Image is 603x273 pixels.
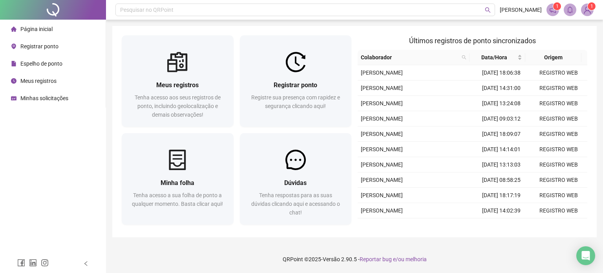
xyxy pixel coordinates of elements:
td: REGISTRO WEB [530,203,587,218]
span: home [11,26,16,32]
span: bell [566,6,574,13]
span: Minha folha [161,179,194,187]
td: REGISTRO WEB [530,142,587,157]
span: facebook [17,259,25,267]
a: Minha folhaTenha acesso a sua folha de ponto a qualquer momento. Basta clicar aqui! [122,133,234,225]
span: schedule [11,95,16,101]
span: Reportar bug e/ou melhoria [360,256,427,262]
span: instagram [41,259,49,267]
div: Open Intercom Messenger [576,246,595,265]
th: Origem [525,50,581,65]
td: [DATE] 08:58:25 [473,172,530,188]
a: Meus registrosTenha acesso aos seus registros de ponto, incluindo geolocalização e demais observa... [122,35,234,127]
td: [DATE] 18:06:38 [473,65,530,81]
th: Data/Hora [470,50,525,65]
td: [DATE] 14:02:39 [473,203,530,218]
span: Meus registros [156,81,199,89]
span: linkedin [29,259,37,267]
span: file [11,61,16,66]
span: [PERSON_NAME] [361,161,403,168]
span: [PERSON_NAME] [361,70,403,76]
span: search [460,51,468,63]
span: [PERSON_NAME] [361,146,403,152]
td: APP ONLINE [530,218,587,234]
td: REGISTRO WEB [530,65,587,81]
span: Colaborador [361,53,459,62]
td: [DATE] 09:03:12 [473,111,530,126]
td: [DATE] 13:24:08 [473,96,530,111]
td: [DATE] 14:31:00 [473,81,530,96]
span: [PERSON_NAME] [361,115,403,122]
span: left [83,261,89,266]
span: Registre sua presença com rapidez e segurança clicando aqui! [251,94,340,109]
td: [DATE] 14:14:01 [473,142,530,157]
span: Página inicial [20,26,53,32]
span: Minhas solicitações [20,95,68,101]
span: Tenha acesso aos seus registros de ponto, incluindo geolocalização e demais observações! [135,94,221,118]
span: [PERSON_NAME] [361,192,403,198]
span: [PERSON_NAME] [361,100,403,106]
span: Espelho de ponto [20,60,62,67]
span: [PERSON_NAME] [361,177,403,183]
td: REGISTRO WEB [530,188,587,203]
span: [PERSON_NAME] [361,85,403,91]
footer: QRPoint © 2025 - 2.90.5 - [106,246,603,273]
span: Dúvidas [284,179,307,187]
td: REGISTRO WEB [530,157,587,172]
td: REGISTRO WEB [530,111,587,126]
span: 1 [590,4,593,9]
span: environment [11,44,16,49]
span: Versão [323,256,340,262]
sup: Atualize o seu contato no menu Meus Dados [588,2,596,10]
span: [PERSON_NAME] [361,131,403,137]
span: Meus registros [20,78,57,84]
a: Registrar pontoRegistre sua presença com rapidez e segurança clicando aqui! [240,35,352,127]
span: search [462,55,466,60]
td: [DATE] 18:17:19 [473,188,530,203]
span: 1 [556,4,559,9]
td: REGISTRO WEB [530,81,587,96]
span: Registrar ponto [274,81,317,89]
sup: 1 [553,2,561,10]
span: Registrar ponto [20,43,58,49]
span: Data/Hora [473,53,516,62]
span: notification [549,6,556,13]
span: Últimos registros de ponto sincronizados [409,37,536,45]
span: [PERSON_NAME] [361,207,403,214]
img: 71085 [581,4,593,16]
td: REGISTRO WEB [530,126,587,142]
td: REGISTRO WEB [530,96,587,111]
span: search [485,7,491,13]
span: clock-circle [11,78,16,84]
span: Tenha respostas para as suas dúvidas clicando aqui e acessando o chat! [251,192,340,216]
td: [DATE] 12:56:22 [473,218,530,234]
td: [DATE] 18:09:07 [473,126,530,142]
td: [DATE] 13:13:03 [473,157,530,172]
span: Tenha acesso a sua folha de ponto a qualquer momento. Basta clicar aqui! [132,192,223,207]
span: [PERSON_NAME] [500,5,542,14]
a: DúvidasTenha respostas para as suas dúvidas clicando aqui e acessando o chat! [240,133,352,225]
td: REGISTRO WEB [530,172,587,188]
